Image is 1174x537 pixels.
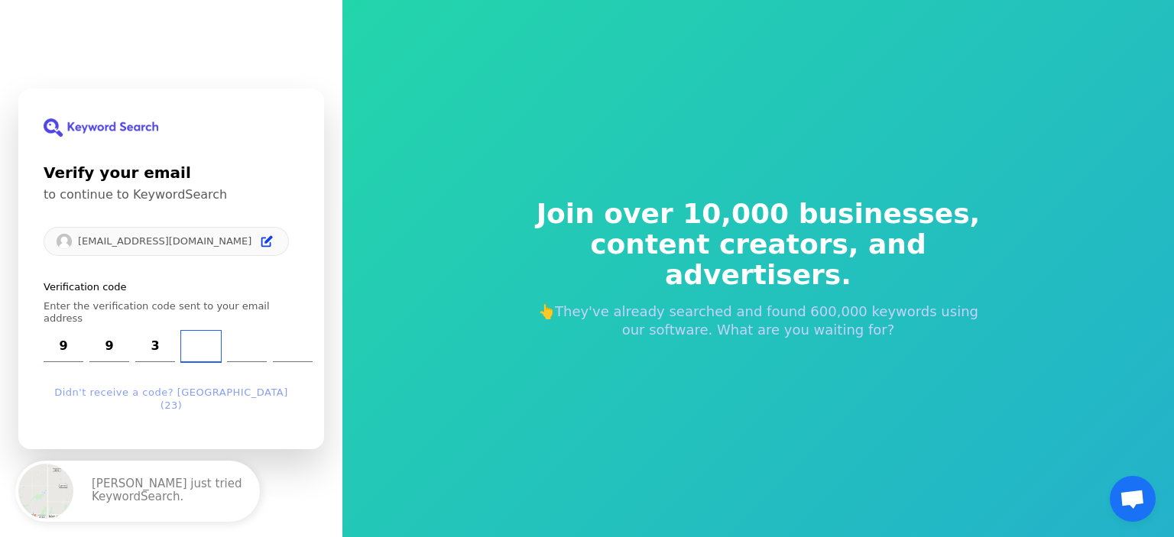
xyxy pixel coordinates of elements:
[1110,476,1156,522] a: Open chat
[44,299,299,325] p: Enter the verification code sent to your email address
[227,331,267,362] input: Digit 5
[135,331,175,362] input: Digit 3
[44,118,158,137] img: KeywordSearch
[89,331,129,362] input: Digit 2
[44,187,299,202] p: to continue to KeywordSearch
[18,464,73,519] img: United States
[44,331,83,362] input: Enter verification code. Digit 1
[92,477,245,505] p: [PERSON_NAME] just tried KeywordSearch.
[44,161,299,184] h1: Verify your email
[526,302,991,339] p: 👆They've already searched and found 600,000 keywords using our software. What are you waiting for?
[526,229,991,290] span: content creators, and advertisers.
[181,331,221,362] input: Digit 4
[78,235,251,247] p: [EMAIL_ADDRESS][DOMAIN_NAME]
[44,280,299,294] p: Verification code
[273,331,313,362] input: Digit 6
[526,199,991,229] span: Join over 10,000 businesses,
[258,232,276,251] button: Edit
